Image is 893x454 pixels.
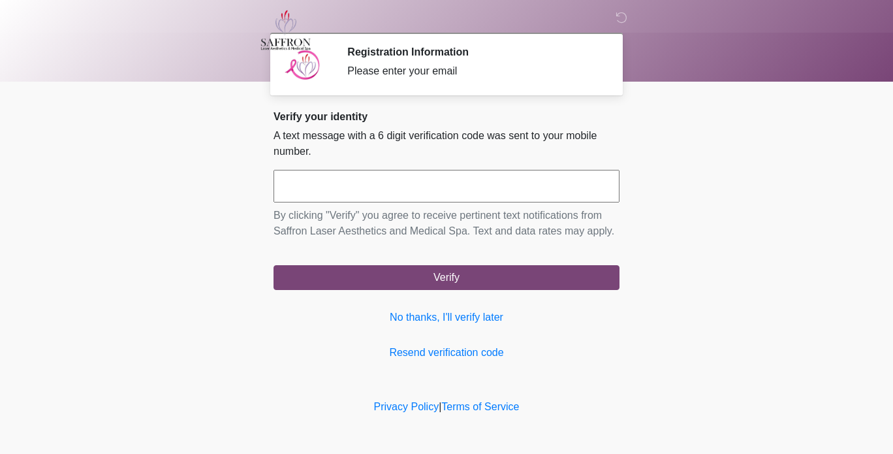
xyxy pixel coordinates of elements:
p: A text message with a 6 digit verification code was sent to your mobile number. [274,128,619,159]
a: | [439,401,441,412]
a: Resend verification code [274,345,619,361]
img: Saffron Laser Aesthetics and Medical Spa Logo [260,10,311,50]
img: Agent Avatar [283,46,322,85]
a: Privacy Policy [374,401,439,412]
button: Verify [274,265,619,290]
a: No thanks, I'll verify later [274,310,619,325]
h2: Verify your identity [274,110,619,123]
p: By clicking "Verify" you agree to receive pertinent text notifications from Saffron Laser Aesthet... [274,208,619,239]
div: Please enter your email [347,63,600,79]
a: Terms of Service [441,401,519,412]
